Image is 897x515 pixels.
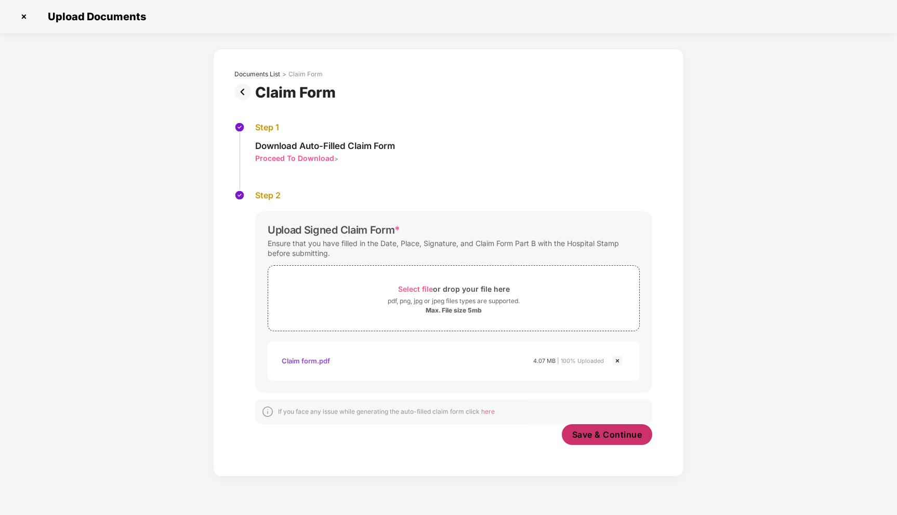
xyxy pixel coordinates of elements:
div: Ensure that you have filled in the Date, Place, Signature, and Claim Form Part B with the Hospita... [268,236,640,260]
img: svg+xml;base64,PHN2ZyBpZD0iU3RlcC1Eb25lLTMyeDMyIiB4bWxucz0iaHR0cDovL3d3dy53My5vcmcvMjAwMC9zdmciIH... [234,122,245,132]
div: > [282,70,286,78]
span: 4.07 MB [533,357,556,364]
span: | 100% Uploaded [557,357,604,364]
img: svg+xml;base64,PHN2ZyBpZD0iUHJldi0zMngzMiIgeG1sbnM9Imh0dHA6Ly93d3cudzMub3JnLzIwMDAvc3ZnIiB3aWR0aD... [234,84,255,100]
img: svg+xml;base64,PHN2ZyBpZD0iQ3Jvc3MtMjR4MjQiIHhtbG5zPSJodHRwOi8vd3d3LnczLm9yZy8yMDAwL3N2ZyIgd2lkdG... [611,355,624,367]
div: Download Auto-Filled Claim Form [255,140,395,152]
div: If you face any issue while generating the auto-filled claim form click [278,408,495,416]
button: Save & Continue [562,424,653,445]
div: Upload Signed Claim Form [268,224,400,236]
div: Proceed To Download [255,153,334,163]
div: Max. File size 5mb [426,306,482,315]
span: > [334,155,338,162]
div: Documents List [234,70,280,78]
span: here [481,408,495,415]
img: svg+xml;base64,PHN2ZyBpZD0iSW5mb18tXzMyeDMyIiBkYXRhLW5hbWU9IkluZm8gLSAzMngzMiIgeG1sbnM9Imh0dHA6Ly... [261,405,274,418]
img: svg+xml;base64,PHN2ZyBpZD0iQ3Jvc3MtMzJ4MzIiIHhtbG5zPSJodHRwOi8vd3d3LnczLm9yZy8yMDAwL3N2ZyIgd2lkdG... [16,8,32,25]
div: Claim Form [255,84,340,101]
div: Step 2 [255,190,652,201]
div: or drop your file here [398,282,510,296]
div: Claim form.pdf [282,352,330,370]
div: Claim Form [288,70,323,78]
div: Step 1 [255,122,395,133]
img: svg+xml;base64,PHN2ZyBpZD0iU3RlcC1Eb25lLTMyeDMyIiB4bWxucz0iaHR0cDovL3d3dy53My5vcmcvMjAwMC9zdmciIH... [234,190,245,200]
span: Save & Continue [572,429,642,440]
div: pdf, png, jpg or jpeg files types are supported. [388,296,520,306]
span: Select file [398,284,433,293]
span: Select fileor drop your file herepdf, png, jpg or jpeg files types are supported.Max. File size 5mb [268,274,639,323]
span: Upload Documents [37,10,151,23]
